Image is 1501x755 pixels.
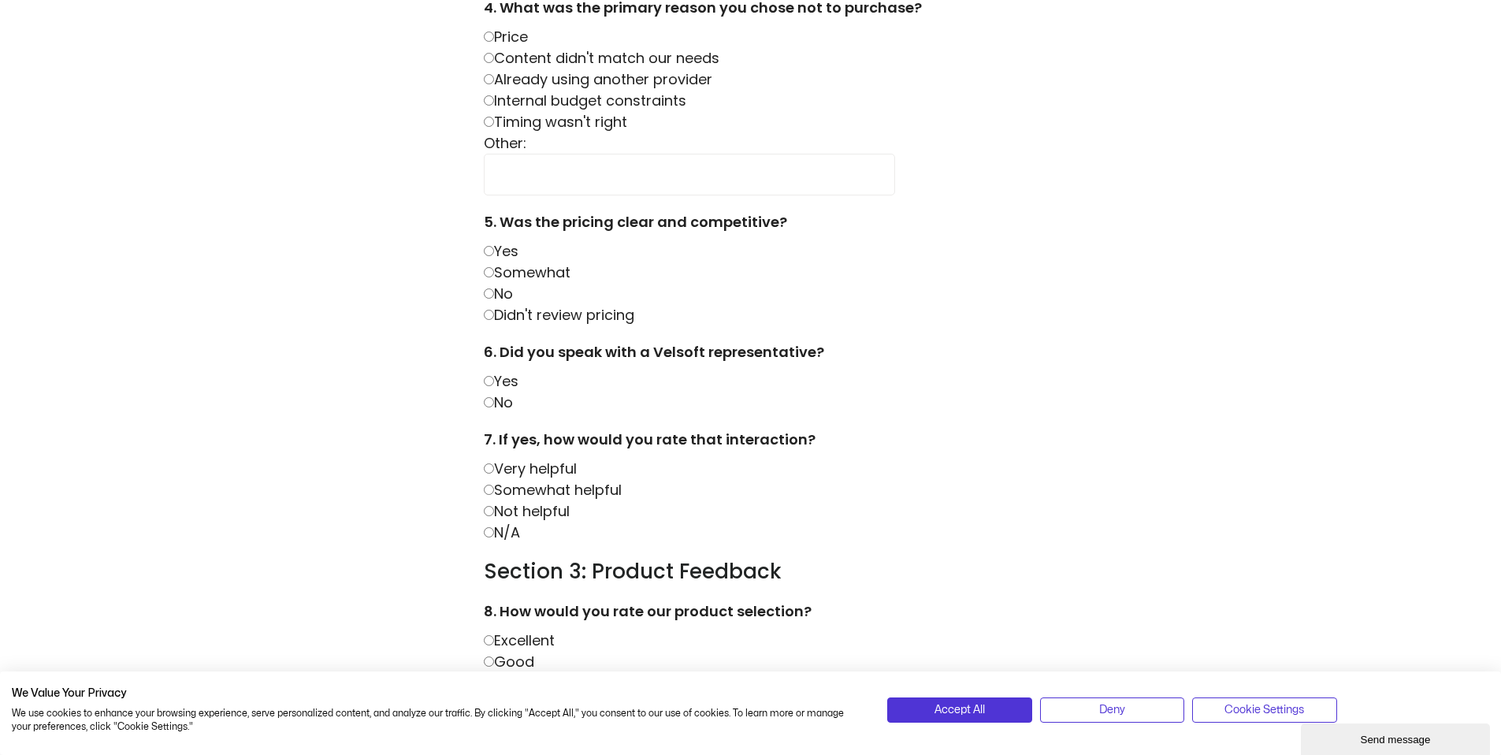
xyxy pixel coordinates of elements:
[484,310,494,320] input: Didn't review pricing
[887,697,1031,723] button: Accept all cookies
[484,211,1018,240] label: 5. Was the pricing clear and competitive?
[484,523,520,542] label: N/A
[484,485,494,495] input: Somewhat helpful
[484,241,518,261] label: Yes
[1301,720,1493,755] iframe: chat widget
[12,707,864,734] p: We use cookies to enhance your browsing experience, serve personalized content, and analyze our t...
[484,392,513,412] label: No
[484,341,1018,370] label: 6. Did you speak with a Velsoft representative?
[484,284,513,303] label: No
[484,527,494,537] input: N/A
[12,686,864,701] h2: We Value Your Privacy
[484,117,494,127] input: Timing wasn't right
[484,459,577,478] label: Very helpful
[484,48,719,68] label: Content didn't match our needs
[484,288,494,299] input: No
[484,246,494,256] input: Yes
[484,53,494,63] input: Content didn't match our needs
[484,630,555,650] label: Excellent
[484,305,634,325] label: Didn't review pricing
[484,635,494,645] input: Excellent
[484,112,627,132] label: Timing wasn't right
[1040,697,1184,723] button: Deny all cookies
[484,559,1018,586] h3: Section 3: Product Feedback
[1224,701,1304,719] span: Cookie Settings
[484,262,570,282] label: Somewhat
[484,601,1018,630] label: 8. How would you rate our product selection?
[484,133,526,153] label: Other:
[1192,697,1336,723] button: Adjust cookie preferences
[484,376,494,386] input: Yes
[484,69,712,89] label: Already using another provider
[484,463,494,474] input: Very helpful
[934,701,985,719] span: Accept All
[1099,701,1125,719] span: Deny
[484,27,528,46] label: Price
[484,480,622,500] label: Somewhat helpful
[484,397,494,407] input: No
[484,506,494,516] input: Not helpful
[484,91,686,110] label: Internal budget constraints
[484,371,518,391] label: Yes
[484,95,494,106] input: Internal budget constraints
[484,32,494,42] input: Price
[484,429,1018,458] label: 7. If yes, how would you rate that interaction?
[484,501,570,521] label: Not helpful
[484,74,494,84] input: Already using another provider
[484,267,494,277] input: Somewhat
